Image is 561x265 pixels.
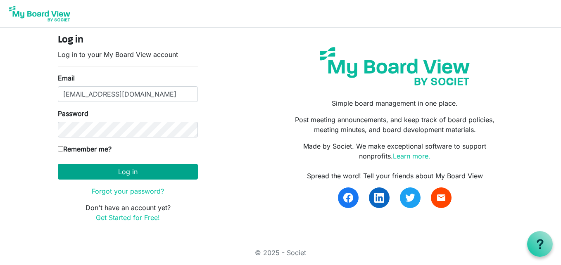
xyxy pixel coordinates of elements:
[287,115,503,135] p: Post meeting announcements, and keep track of board policies, meeting minutes, and board developm...
[287,141,503,161] p: Made by Societ. We make exceptional software to support nonprofits.
[431,187,452,208] a: email
[58,203,198,222] p: Don't have an account yet?
[436,193,446,203] span: email
[7,3,73,24] img: My Board View Logo
[287,171,503,181] div: Spread the word! Tell your friends about My Board View
[405,193,415,203] img: twitter.svg
[58,146,63,151] input: Remember me?
[393,152,430,160] a: Learn more.
[58,164,198,180] button: Log in
[58,109,88,118] label: Password
[255,248,306,257] a: © 2025 - Societ
[58,50,198,59] p: Log in to your My Board View account
[58,73,75,83] label: Email
[58,144,112,154] label: Remember me?
[314,41,476,92] img: my-board-view-societ.svg
[374,193,384,203] img: linkedin.svg
[58,34,198,46] h4: Log in
[92,187,164,195] a: Forgot your password?
[96,213,160,222] a: Get Started for Free!
[343,193,353,203] img: facebook.svg
[287,98,503,108] p: Simple board management in one place.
